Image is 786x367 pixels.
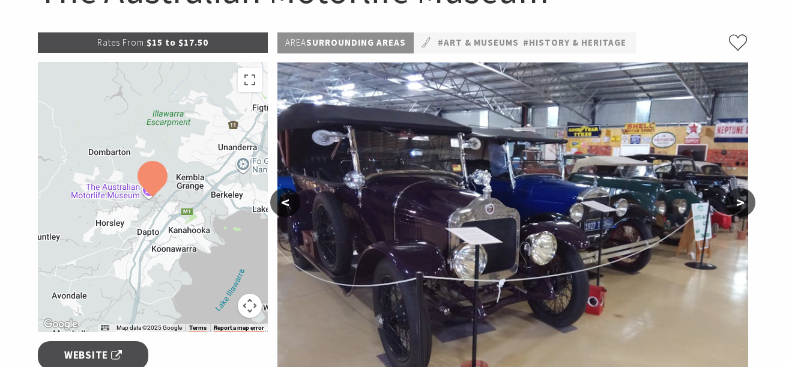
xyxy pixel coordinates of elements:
[189,324,207,332] a: Terms (opens in new tab)
[41,317,80,332] img: Google
[38,32,268,53] p: $15 to $17.50
[97,37,147,48] span: Rates From:
[238,294,262,318] button: Map camera controls
[438,35,519,50] a: #Art & Museums
[116,324,182,331] span: Map data ©2025 Google
[41,317,80,332] a: Open this area in Google Maps (opens a new window)
[64,347,122,363] span: Website
[725,188,755,217] button: >
[214,324,264,332] a: Report a map error
[523,35,626,50] a: #History & Heritage
[277,32,414,53] p: Surrounding Areas
[238,68,262,92] button: Toggle fullscreen view
[285,37,306,48] span: Area
[270,188,300,217] button: <
[101,324,109,332] button: Keyboard shortcuts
